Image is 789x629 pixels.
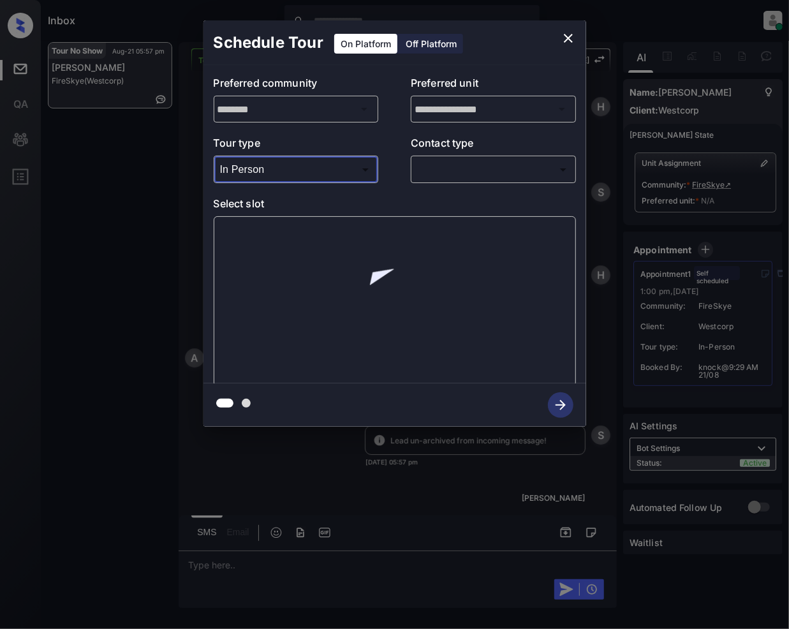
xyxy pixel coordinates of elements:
[203,20,334,65] h2: Schedule Tour
[320,226,469,376] img: loaderv1.7921fd1ed0a854f04152.gif
[411,135,576,156] p: Contact type
[411,75,576,96] p: Preferred unit
[214,135,379,156] p: Tour type
[214,196,576,216] p: Select slot
[334,34,397,54] div: On Platform
[217,159,376,180] div: In Person
[556,26,581,51] button: close
[399,34,463,54] div: Off Platform
[214,75,379,96] p: Preferred community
